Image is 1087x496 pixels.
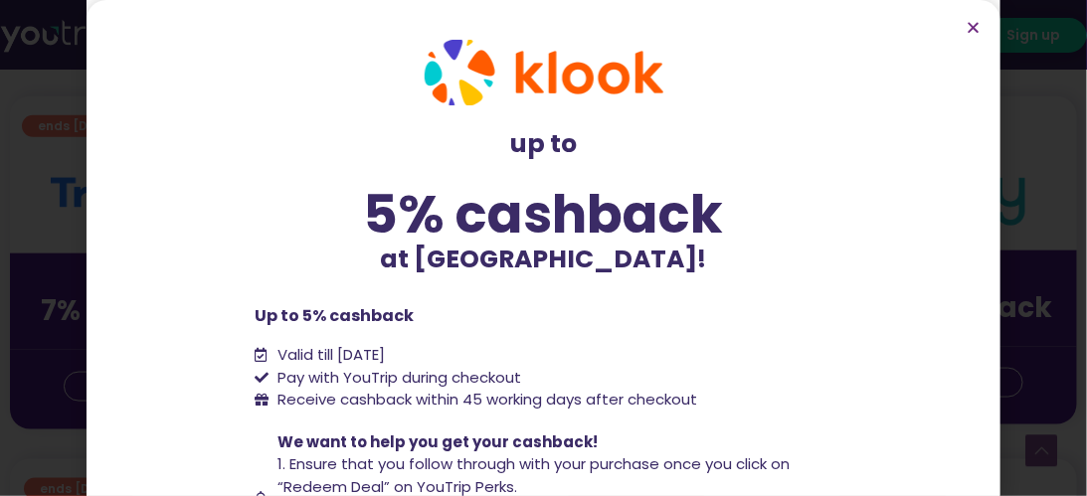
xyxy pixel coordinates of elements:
p: up to [256,125,832,163]
p: at [GEOGRAPHIC_DATA]! [256,241,832,278]
span: We want to help you get your cashback! [277,431,598,452]
div: 5% cashback [256,188,832,241]
span: Valid till [DATE] [272,344,385,367]
a: Close [966,20,981,35]
span: Pay with YouTrip during checkout [272,367,521,390]
p: Up to 5% cashback [256,304,832,328]
span: Receive cashback within 45 working days after checkout [272,389,697,412]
